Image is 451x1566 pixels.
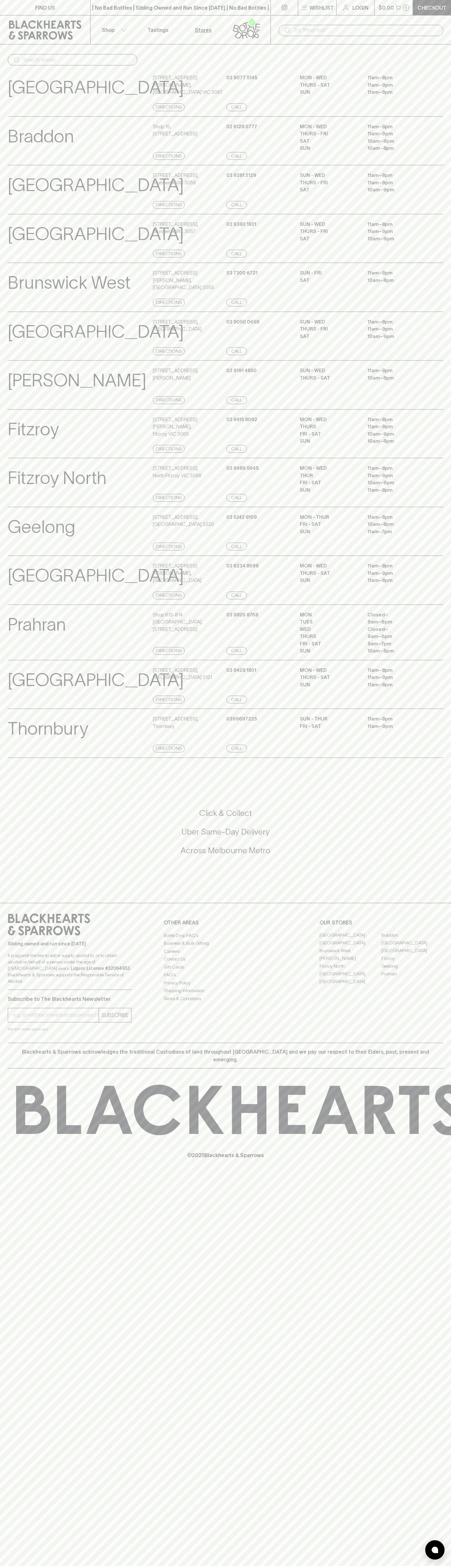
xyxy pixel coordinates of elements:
div: Call to action block [8,782,443,890]
p: 11am – 9pm [368,723,426,730]
p: Prahran [8,611,66,638]
p: MON - WED [300,465,358,472]
p: Login [352,4,368,12]
p: 11am – 9pm [368,570,426,577]
p: SUN [300,681,358,689]
p: [GEOGRAPHIC_DATA] [8,172,184,198]
p: 10am – 8pm [368,145,426,152]
p: SUN - WED [300,367,358,374]
p: [STREET_ADDRESS] , [GEOGRAPHIC_DATA] 3220 [153,514,214,528]
p: Closed – [368,626,426,633]
p: SUN [300,577,358,584]
p: 11am – 8pm [368,562,426,570]
p: 0399697225 [226,715,257,723]
p: 11am – 8pm [368,715,426,723]
p: [STREET_ADDRESS] , [GEOGRAPHIC_DATA] 3121 [153,667,212,681]
p: Checkout [417,4,446,12]
a: Call [226,299,247,306]
p: [STREET_ADDRESS] , Thornbury [153,715,198,730]
p: 11am – 9pm [368,472,426,479]
a: Directions [153,347,185,355]
a: [PERSON_NAME] [319,955,381,962]
p: THURS - SAT [300,82,358,89]
input: Try "Pinot noir" [294,25,438,35]
p: SAT [300,333,358,340]
p: MON - THUR [300,514,358,521]
p: 03 6234 8696 [226,562,259,570]
p: 11am – 8pm [368,123,426,130]
p: Subscribe to The Blackhearts Newsletter [8,995,132,1003]
p: 02 6128 0777 [226,123,257,130]
p: MON - WED [300,74,358,82]
a: Gift Cards [164,963,288,971]
a: Bottle Drop FAQ's [164,932,288,939]
p: 03 7300 6721 [226,269,258,277]
p: 03 9826 8768 [226,611,258,619]
p: Sibling owned and run since [DATE] [8,941,132,947]
p: MON [300,611,358,619]
p: Sun - Thur [300,715,358,723]
p: 03 9415 8092 [226,416,257,423]
p: Braddon [8,123,74,150]
p: 11am – 8pm [368,465,426,472]
p: [STREET_ADDRESS][PERSON_NAME] , Fitzroy VIC 3065 [153,416,225,438]
a: Prahran [381,970,443,978]
p: 9am – 7pm [368,640,426,648]
a: Directions [153,250,185,257]
p: FRI - SAT [300,430,358,438]
a: [GEOGRAPHIC_DATA] [319,970,381,978]
p: 10am – 8pm [368,521,426,528]
p: Geelong [8,514,75,540]
p: [PERSON_NAME] [8,367,146,394]
a: Call [226,347,247,355]
p: 11am – 8pm [368,667,426,674]
p: 9am – 6pm [368,633,426,640]
p: Fitzroy [8,416,59,443]
p: [STREET_ADDRESS][PERSON_NAME] , [GEOGRAPHIC_DATA] VIC 3067 [153,74,225,96]
p: OUR STORES [319,919,443,926]
p: 03 9380 1831 [226,221,256,228]
p: 11am – 8pm [368,367,426,374]
p: OTHER AREAS [164,919,288,926]
p: SUN [300,438,358,445]
a: Geelong [381,962,443,970]
a: Careers [164,947,288,955]
p: Closed – [368,611,426,619]
p: Tastings [148,26,168,34]
p: 10am – 8pm [368,438,426,445]
p: SUN [300,647,358,655]
h5: Across Melbourne Metro [8,845,443,856]
p: Fitzroy North [8,465,106,491]
p: 03 9381 2129 [226,172,256,179]
p: 03 9191 4850 [226,367,257,374]
a: Call [226,445,247,453]
p: Thornbury [8,715,88,742]
a: Directions [153,647,185,655]
p: FRI - SAT [300,640,358,648]
p: [STREET_ADDRESS] , North Fitzroy VIC 3068 [153,465,201,479]
p: MON - WED [300,123,358,130]
p: TUES [300,618,358,626]
p: [GEOGRAPHIC_DATA] [8,74,184,101]
a: Call [226,494,247,502]
a: Directions [153,696,185,703]
p: Fri - Sat [300,723,358,730]
a: Fitzroy [381,955,443,962]
p: SAT [300,235,358,243]
p: 10am – 9pm [368,235,426,243]
p: SUN [300,528,358,536]
p: [STREET_ADDRESS] , [PERSON_NAME] [153,367,198,382]
p: THUR [300,472,358,479]
p: THURS [300,423,358,430]
p: 11am – 9pm [368,130,426,138]
a: Call [226,103,247,111]
a: Directions [153,201,185,209]
p: THURS - FRI [300,228,358,235]
p: 10am – 9pm [368,333,426,340]
a: Directions [153,103,185,111]
p: 11am – 8pm [368,269,426,277]
p: FRI - SAT [300,521,358,528]
a: Directions [153,745,185,752]
p: 9am – 6pm [368,618,426,626]
a: [GEOGRAPHIC_DATA] [381,947,443,955]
